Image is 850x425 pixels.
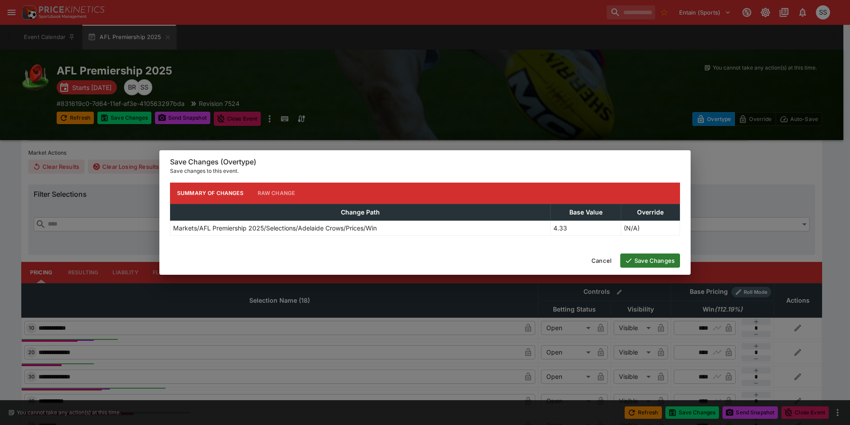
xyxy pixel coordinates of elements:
[170,204,551,220] th: Change Path
[170,157,680,167] h6: Save Changes (Overtype)
[586,253,617,268] button: Cancel
[550,204,621,220] th: Base Value
[621,220,680,235] td: (N/A)
[550,220,621,235] td: 4.33
[620,253,680,268] button: Save Changes
[251,183,302,204] button: Raw Change
[170,183,251,204] button: Summary of Changes
[621,204,680,220] th: Override
[170,167,680,175] p: Save changes to this event.
[173,223,377,233] p: Markets/AFL Premiership 2025/Selections/Adelaide Crows/Prices/Win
